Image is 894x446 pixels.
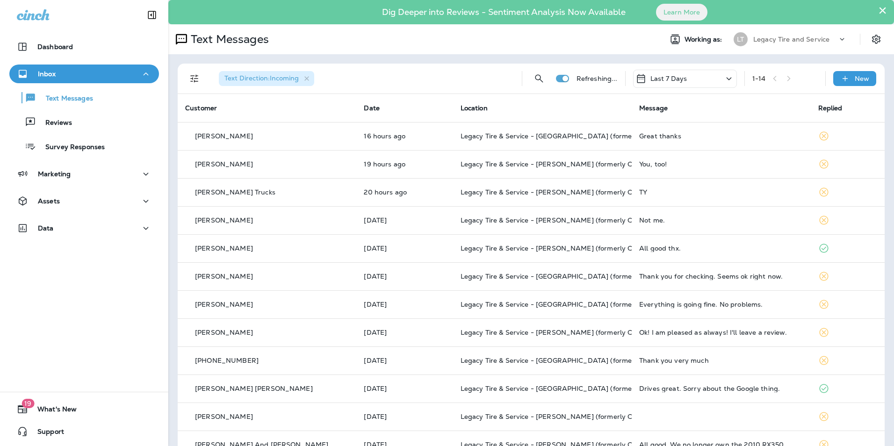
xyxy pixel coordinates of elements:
span: Date [364,104,380,112]
span: Legacy Tire & Service - [PERSON_NAME] (formerly Chelsea Tire Pros) [461,244,686,252]
div: 1 - 14 [752,75,766,82]
button: Settings [868,31,885,48]
button: Collapse Sidebar [139,6,165,24]
span: Legacy Tire & Service - [PERSON_NAME] (formerly Chelsea Tire Pros) [461,160,686,168]
div: TY [639,188,803,196]
div: Drives great. Sorry about the Google thing. [639,385,803,392]
p: Sep 19, 2025 01:47 PM [364,357,445,364]
p: Sep 24, 2025 10:24 AM [364,188,445,196]
p: Survey Responses [36,143,105,152]
div: Everything is going fine. No problems. [639,301,803,308]
p: [PERSON_NAME] [195,329,253,336]
button: Marketing [9,165,159,183]
p: Data [38,224,54,232]
span: Legacy Tire & Service - [PERSON_NAME] (formerly Chelsea Tire Pros) [461,216,686,224]
span: Legacy Tire & Service - [GEOGRAPHIC_DATA] (formerly Magic City Tire & Service) [461,356,724,365]
span: Location [461,104,488,112]
div: Ok! I am pleased as always! I'll leave a review. [639,329,803,336]
p: Sep 20, 2025 11:51 AM [364,301,445,308]
p: Sep 24, 2025 11:12 AM [364,160,445,168]
p: Sep 24, 2025 02:33 PM [364,132,445,140]
p: [PERSON_NAME] Trucks [195,188,275,196]
p: [PERSON_NAME] [195,413,253,420]
p: Inbox [38,70,56,78]
span: Legacy Tire & Service - [PERSON_NAME] (formerly Chelsea Tire Pros) [461,412,686,421]
button: Data [9,219,159,237]
p: [PHONE_NUMBER] [195,357,259,364]
p: Assets [38,197,60,205]
p: Last 7 Days [650,75,687,82]
div: LT [734,32,748,46]
p: Sep 18, 2025 01:50 PM [364,385,445,392]
p: [PERSON_NAME] [PERSON_NAME] [195,385,313,392]
button: Assets [9,192,159,210]
span: Replied [818,104,843,112]
div: Text Direction:Incoming [219,71,314,86]
div: Thank you for checking. Seems ok right now. [639,273,803,280]
span: Message [639,104,668,112]
span: Working as: [685,36,724,43]
span: 19 [22,399,34,408]
p: Dig Deeper into Reviews - Sentiment Analysis Now Available [355,11,653,14]
p: [PERSON_NAME] [195,216,253,224]
p: Sep 22, 2025 10:24 AM [364,245,445,252]
p: Reviews [36,119,72,128]
div: All good thx. [639,245,803,252]
span: Legacy Tire & Service - [PERSON_NAME] (formerly Chelsea Tire Pros) [461,328,686,337]
p: Sep 21, 2025 11:23 AM [364,273,445,280]
button: Learn More [656,4,707,21]
span: Legacy Tire & Service - [GEOGRAPHIC_DATA] (formerly Chalkville Auto & Tire Service) [461,272,740,281]
span: Customer [185,104,217,112]
p: New [855,75,869,82]
button: Filters [185,69,204,88]
button: Search Messages [530,69,548,88]
p: Sep 20, 2025 08:20 AM [364,329,445,336]
div: Great thanks [639,132,803,140]
p: Sep 23, 2025 11:08 AM [364,216,445,224]
span: What's New [28,405,77,417]
button: 19What's New [9,400,159,418]
button: Reviews [9,112,159,132]
button: Text Messages [9,88,159,108]
button: Survey Responses [9,137,159,156]
span: Support [28,428,64,439]
button: Dashboard [9,37,159,56]
p: [PERSON_NAME] [195,160,253,168]
p: [PERSON_NAME] [195,132,253,140]
button: Support [9,422,159,441]
p: [PERSON_NAME] [195,273,253,280]
span: Legacy Tire & Service - [GEOGRAPHIC_DATA] (formerly Chalkville Auto & Tire Service) [461,300,740,309]
button: Inbox [9,65,159,83]
p: Sep 17, 2025 03:33 PM [364,413,445,420]
span: Text Direction : Incoming [224,74,299,82]
span: Legacy Tire & Service - [GEOGRAPHIC_DATA] (formerly Magic City Tire & Service) [461,384,724,393]
button: Close [878,3,887,18]
span: Legacy Tire & Service - [PERSON_NAME] (formerly Chelsea Tire Pros) [461,188,686,196]
p: Text Messages [187,32,269,46]
p: Dashboard [37,43,73,50]
p: [PERSON_NAME] [195,245,253,252]
p: Legacy Tire and Service [753,36,829,43]
div: Not me. [639,216,803,224]
div: You, too! [639,160,803,168]
p: [PERSON_NAME] [195,301,253,308]
p: Marketing [38,170,71,178]
p: Text Messages [36,94,93,103]
div: Thank you very much [639,357,803,364]
span: Legacy Tire & Service - [GEOGRAPHIC_DATA] (formerly Magic City Tire & Service) [461,132,724,140]
p: Refreshing... [577,75,618,82]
